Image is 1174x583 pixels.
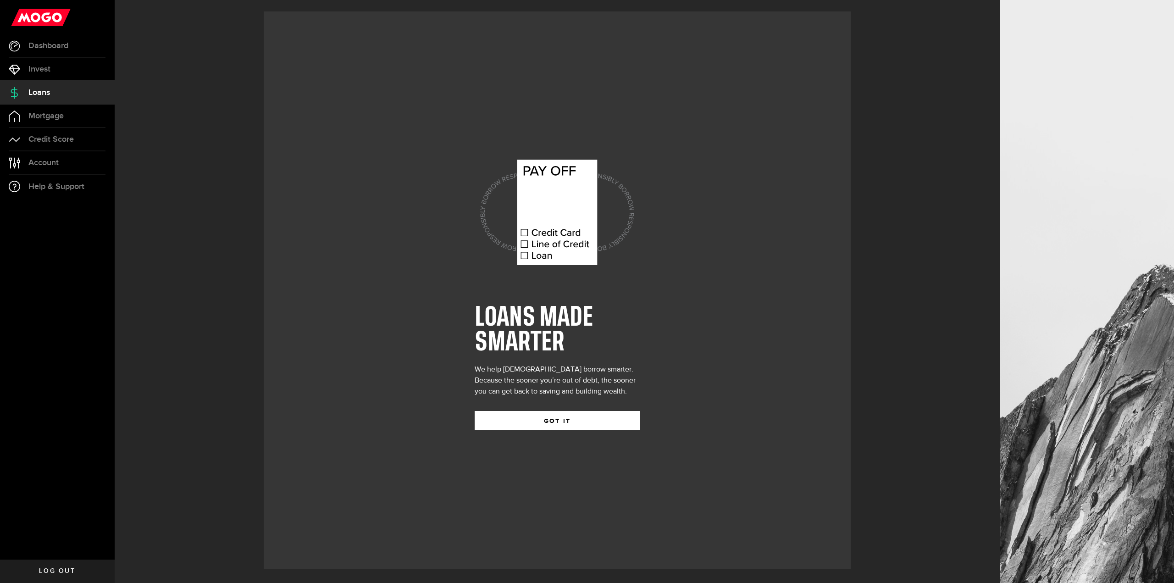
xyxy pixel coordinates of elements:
span: Log out [39,568,75,574]
div: We help [DEMOGRAPHIC_DATA] borrow smarter. Because the sooner you’re out of debt, the sooner you ... [475,364,640,397]
span: Credit Score [28,135,74,144]
span: Dashboard [28,42,68,50]
span: Account [28,159,59,167]
button: GOT IT [475,411,640,430]
span: Invest [28,65,50,73]
span: Mortgage [28,112,64,120]
span: Help & Support [28,183,84,191]
h1: LOANS MADE SMARTER [475,305,640,355]
span: Loans [28,89,50,97]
